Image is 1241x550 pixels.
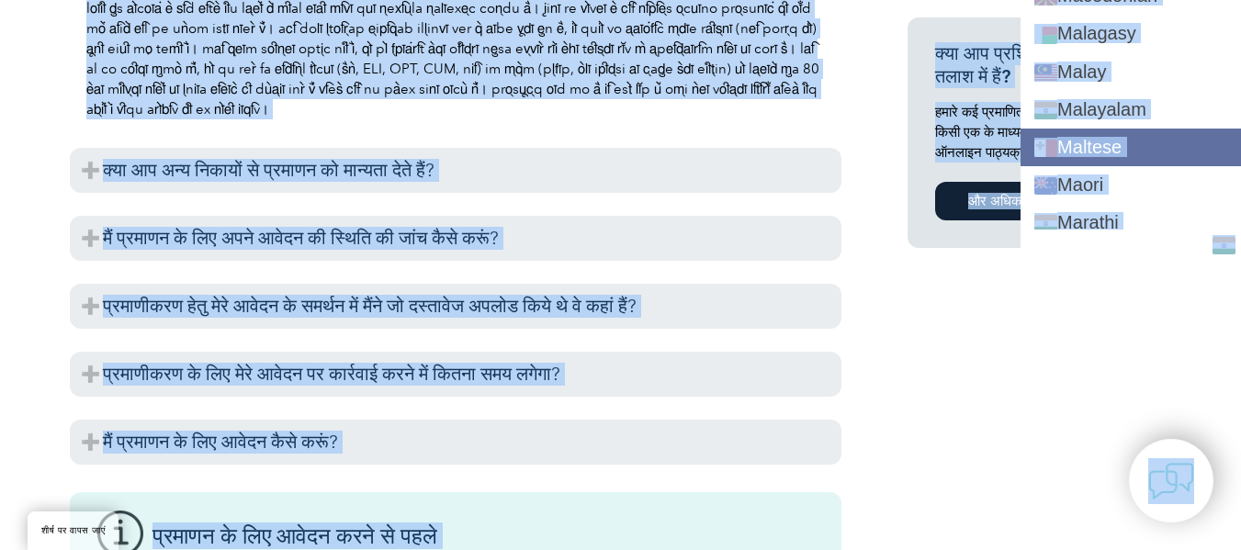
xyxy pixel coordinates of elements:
a: Maori [1021,166,1241,204]
a: शीर्ष पर वापस जाएं [28,511,118,550]
font: प्रमाणन के लिए आवेदन करने से पहले [152,522,437,549]
img: mi [1034,177,1057,195]
img: en [1213,237,1235,254]
font: और अधिक जानें [968,193,1046,209]
font: हमारे कई प्रमाणित प्रशिक्षण प्रदाताओं में से किसी एक के माध्यम से अपने लिए उपयुक्त ऑनलाइन पाठ्यक्... [935,104,1141,161]
a: Malagasy [1021,15,1241,52]
a: Marathi [1021,204,1241,241]
font: शीर्ष पर वापस जाएं [41,525,105,536]
font: प्रमाणीकरण हेतु मेरे आवेदन के समर्थन में मैंने जो दस्तावेज अपलोड किये थे वे कहां हैं? [103,295,637,317]
font: मैं प्रमाणन के लिए अपने आवेदन की स्थिति की जांच कैसे करूं? [103,227,499,249]
font: क्या आप प्रशिक्षण पाठ्यक्रम की तलाश में हैं? [935,42,1143,87]
font: क्या आप अन्य निकायों से प्रमाणन को मान्यता देते हैं? [103,159,434,181]
img: mr [1034,215,1057,232]
a: Malayalam [1021,91,1241,129]
font: मैं प्रमाणन के लिए आवेदन कैसे करूं? [103,431,338,453]
img: mg [1034,27,1057,44]
a: Maltese [1021,129,1241,166]
font: प्रमाणीकरण के लिए मेरे आवेदन पर कार्रवाई करने में कितना समय लगेगा? [103,363,560,385]
img: ml [1034,102,1057,119]
a: Malay [1021,53,1241,91]
img: mt [1034,140,1057,157]
img: contact-chat.png [1148,458,1194,504]
img: ms [1034,64,1057,82]
a: और अधिक जानें [935,182,1080,220]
